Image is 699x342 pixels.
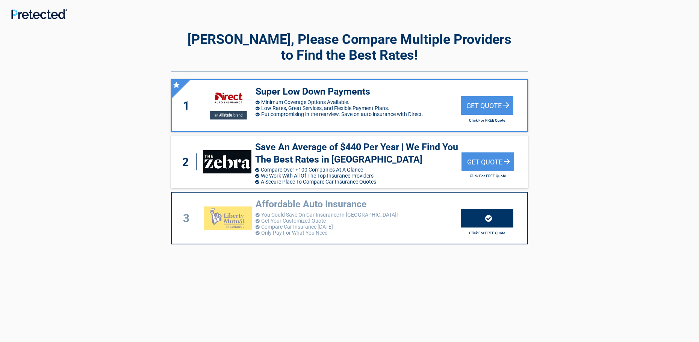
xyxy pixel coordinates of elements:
[461,231,513,235] h2: Click For FREE Quote
[255,173,461,179] li: We Work With All Of The Top Insurance Providers
[256,111,461,117] li: Put compromising in the rearview. Save on auto insurance with Direct.
[179,97,197,114] div: 1
[171,32,528,63] h2: [PERSON_NAME], Please Compare Multiple Providers to Find the Best Rates!
[179,210,197,227] div: 3
[203,150,251,173] img: thezebra's logo
[461,96,513,115] div: Get Quote
[256,198,461,211] h3: Affordable Auto Insurance
[204,87,252,124] img: directauto's logo
[256,212,461,218] li: You Could Save On Car Insurance In [GEOGRAPHIC_DATA]!
[255,167,461,173] li: Compare Over +100 Companies At A Glance
[255,179,461,185] li: A Secure Place To Compare Car Insurance Quotes
[461,118,513,122] h2: Click For FREE Quote
[256,105,461,111] li: Low Rates, Great Services, and Flexible Payment Plans.
[256,218,461,224] li: Get Your Customized Quote
[204,206,252,230] img: libertymutual's logo
[461,174,514,178] h2: Click For FREE Quote
[461,152,514,171] div: Get Quote
[255,141,461,166] h3: Save An Average of $440 Per Year | We Find You The Best Rates in [GEOGRAPHIC_DATA]
[256,224,461,230] li: Compare Car Insurance [DATE]
[256,86,461,98] h3: Super Low Down Payments
[179,154,197,170] div: 2
[11,9,67,19] img: Main Logo
[256,230,461,236] li: Only Pay For What You Need
[256,99,461,105] li: Minimum Coverage Options Available.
